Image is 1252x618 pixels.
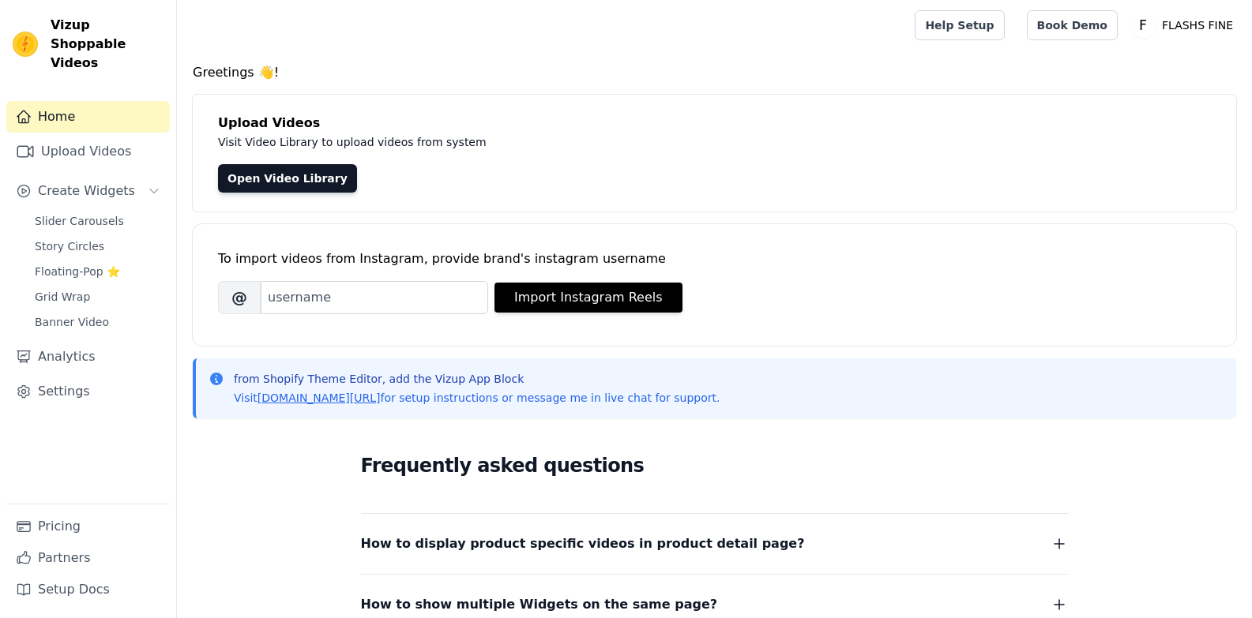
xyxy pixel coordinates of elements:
a: [DOMAIN_NAME][URL] [258,391,381,404]
span: How to display product specific videos in product detail page? [361,533,805,555]
a: Story Circles [25,235,170,257]
a: Slider Carousels [25,210,170,232]
button: How to show multiple Widgets on the same page? [361,594,1069,616]
a: Analytics [6,341,170,373]
a: Setup Docs [6,574,170,605]
a: Settings [6,376,170,407]
a: Upload Videos [6,136,170,167]
a: Partners [6,542,170,574]
span: How to show multiple Widgets on the same page? [361,594,718,616]
a: Floating-Pop ⭐ [25,260,170,283]
button: Create Widgets [6,175,170,207]
span: Story Circles [35,238,104,254]
h2: Frequently asked questions [361,450,1069,481]
div: To import videos from Instagram, provide brand's instagram username [218,249,1211,268]
a: Help Setup [915,10,1004,40]
h4: Upload Videos [218,114,1211,133]
span: Vizup Shoppable Videos [51,16,164,73]
img: Vizup [13,32,38,57]
a: Book Demo [1027,10,1118,40]
span: Floating-Pop ⭐ [35,264,120,279]
p: from Shopify Theme Editor, add the Vizup App Block [234,371,720,387]
a: Open Video Library [218,164,357,193]
a: Pricing [6,511,170,542]
a: Home [6,101,170,133]
p: Visit for setup instructions or message me in live chat for support. [234,390,720,406]
p: Visit Video Library to upload videos from system [218,133,926,152]
h4: Greetings 👋! [193,63,1236,82]
text: F [1139,17,1147,33]
span: Grid Wrap [35,289,90,305]
span: Banner Video [35,314,109,330]
button: F FLASHS FINE [1130,11,1239,39]
input: username [261,281,488,314]
button: Import Instagram Reels [494,283,682,313]
span: @ [218,281,261,314]
span: Create Widgets [38,182,135,200]
a: Grid Wrap [25,286,170,308]
a: Banner Video [25,311,170,333]
p: FLASHS FINE [1156,11,1239,39]
span: Slider Carousels [35,213,124,229]
button: How to display product specific videos in product detail page? [361,533,1069,555]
